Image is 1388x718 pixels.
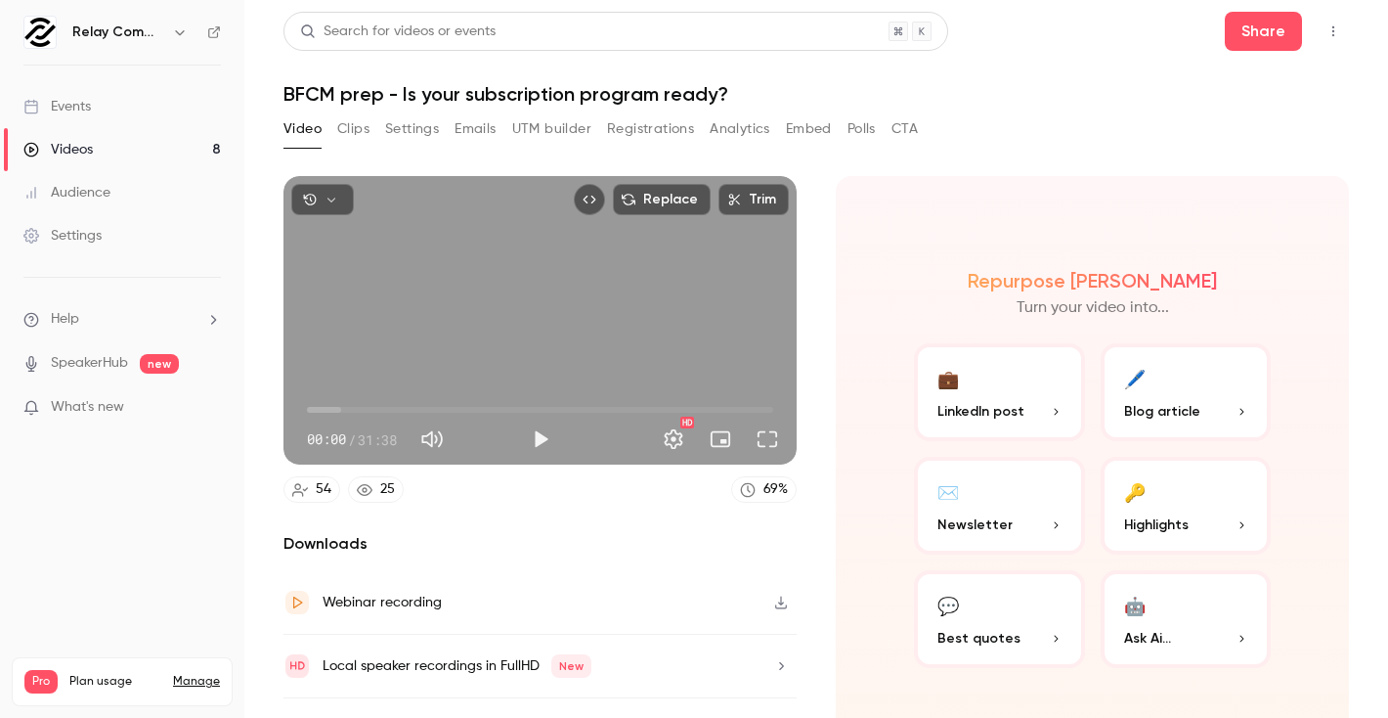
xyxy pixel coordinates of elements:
[51,353,128,374] a: SpeakerHub
[23,183,110,202] div: Audience
[914,570,1085,668] button: 💬Best quotes
[937,401,1024,422] span: LinkedIn post
[412,420,452,459] button: Mute
[1124,476,1146,507] div: 🔑
[23,226,102,246] div: Settings
[1101,570,1272,668] button: 🤖Ask Ai...
[283,532,797,556] h2: Downloads
[323,591,442,614] div: Webinar recording
[937,363,959,393] div: 💼
[337,113,369,145] button: Clips
[607,113,694,145] button: Registrations
[1318,16,1349,47] button: Top Bar Actions
[1124,628,1171,649] span: Ask Ai...
[680,417,694,428] div: HD
[283,476,340,503] a: 54
[937,590,959,620] div: 💬
[197,399,221,417] iframe: Noticeable Trigger
[701,420,740,459] button: Turn on miniplayer
[348,429,356,450] span: /
[1101,457,1272,555] button: 🔑Highlights
[763,479,788,500] div: 69 %
[380,479,395,500] div: 25
[937,628,1020,649] span: Best quotes
[307,429,397,450] div: 00:00
[51,309,79,330] span: Help
[455,113,496,145] button: Emails
[914,343,1085,441] button: 💼LinkedIn post
[654,420,693,459] button: Settings
[1225,12,1302,51] button: Share
[937,476,959,507] div: ✉️
[786,113,832,145] button: Embed
[51,397,124,418] span: What's new
[1124,590,1146,620] div: 🤖
[847,113,876,145] button: Polls
[937,515,1013,535] span: Newsletter
[710,113,770,145] button: Analytics
[323,654,591,678] div: Local speaker recordings in FullHD
[731,476,797,503] a: 69%
[748,420,787,459] button: Full screen
[1124,363,1146,393] div: 🖊️
[551,654,591,678] span: New
[24,17,56,48] img: Relay Commerce
[358,429,397,450] span: 31:38
[1017,296,1169,320] p: Turn your video into...
[316,479,331,500] div: 54
[23,309,221,330] li: help-dropdown-opener
[24,670,58,694] span: Pro
[140,354,179,374] span: new
[891,113,918,145] button: CTA
[914,457,1085,555] button: ✉️Newsletter
[718,184,789,215] button: Trim
[968,269,1217,292] h2: Repurpose [PERSON_NAME]
[283,113,322,145] button: Video
[300,22,496,42] div: Search for videos or events
[613,184,711,215] button: Replace
[283,82,1349,106] h1: BFCM prep - Is your subscription program ready?
[385,113,439,145] button: Settings
[69,674,161,690] span: Plan usage
[72,22,164,42] h6: Relay Commerce
[1124,401,1200,422] span: Blog article
[173,674,220,690] a: Manage
[521,420,560,459] button: Play
[307,429,346,450] span: 00:00
[348,476,404,503] a: 25
[23,140,93,159] div: Videos
[574,184,605,215] button: Embed video
[512,113,591,145] button: UTM builder
[23,97,91,116] div: Events
[1124,515,1189,535] span: Highlights
[1101,343,1272,441] button: 🖊️Blog article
